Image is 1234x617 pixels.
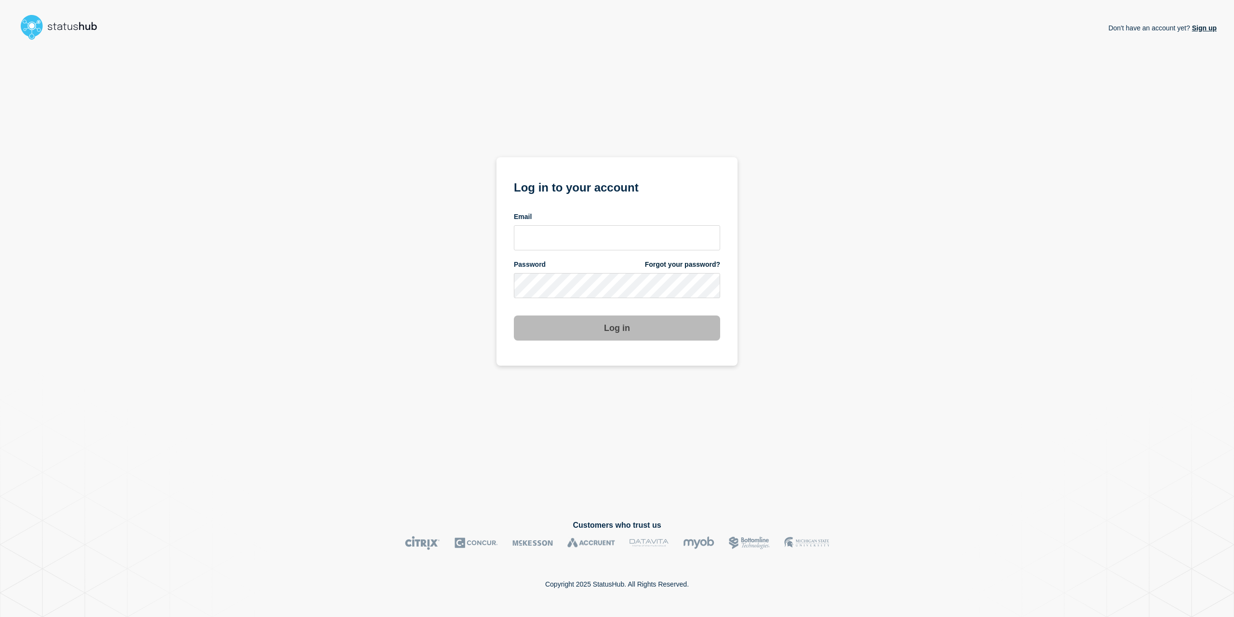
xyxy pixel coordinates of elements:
[514,178,720,195] h1: Log in to your account
[545,580,689,588] p: Copyright 2025 StatusHub. All Rights Reserved.
[1108,16,1217,40] p: Don't have an account yet?
[514,273,720,298] input: password input
[17,12,109,42] img: StatusHub logo
[512,536,553,550] img: McKesson logo
[514,212,532,221] span: Email
[784,536,829,550] img: MSU logo
[514,315,720,341] button: Log in
[567,536,615,550] img: Accruent logo
[630,536,669,550] img: DataVita logo
[17,521,1217,530] h2: Customers who trust us
[1190,24,1217,32] a: Sign up
[645,260,720,269] a: Forgot your password?
[729,536,770,550] img: Bottomline logo
[455,536,498,550] img: Concur logo
[405,536,440,550] img: Citrix logo
[683,536,714,550] img: myob logo
[514,260,546,269] span: Password
[514,225,720,250] input: email input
